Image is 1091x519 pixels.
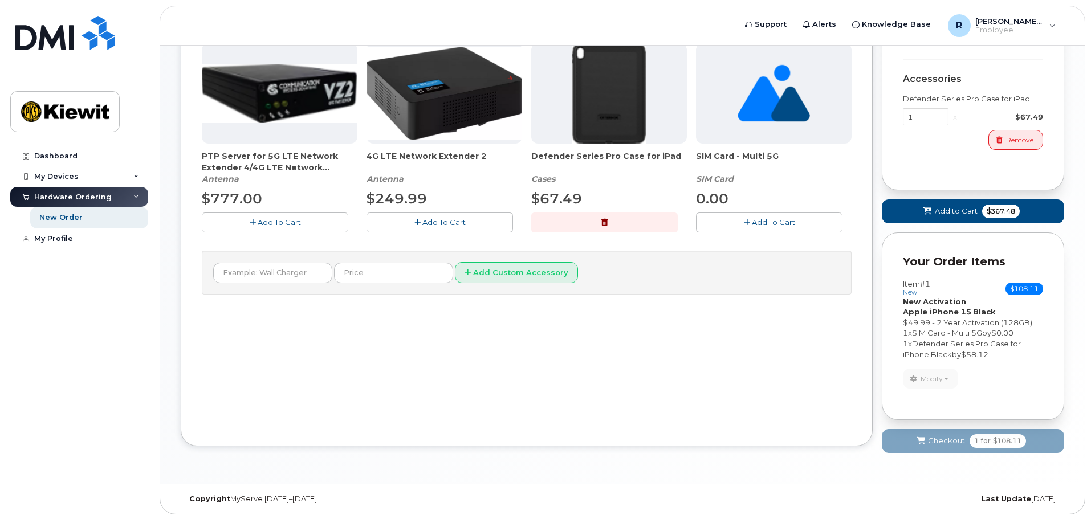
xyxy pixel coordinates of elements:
[962,112,1043,122] div: $67.49
[928,435,965,446] span: Checkout
[367,174,404,184] em: Antenna
[202,174,239,184] em: Antenna
[795,13,844,36] a: Alerts
[202,150,357,185] div: PTP Server for 5G LTE Network Extender 4/4G LTE Network Extender 3
[940,14,1064,37] div: Richa.Uprety
[770,495,1064,504] div: [DATE]
[531,150,687,173] span: Defender Series Pro Case for iPad
[367,47,522,139] img: 4glte_extender.png
[531,174,555,184] em: Cases
[903,93,1043,104] div: Defender Series Pro Case for iPad
[935,206,978,216] span: Add to Cart
[903,288,917,296] small: new
[903,317,1043,328] div: $49.99 - 2 Year Activation (128GB)
[903,254,1043,270] p: Your Order Items
[903,339,1021,359] span: Defender Series Pro Case for iPhone Black
[531,190,582,207] span: $67.49
[737,13,795,36] a: Support
[912,328,982,337] span: SIM Card - Multi 5G
[367,190,427,207] span: $249.99
[975,26,1044,35] span: Employee
[202,64,357,123] img: Casa_Sysem.png
[981,495,1031,503] strong: Last Update
[903,74,1043,84] div: Accessories
[948,112,962,122] div: x
[991,328,1013,337] span: $0.00
[696,190,728,207] span: 0.00
[696,212,842,232] button: Add To Cart
[903,297,966,306] strong: New Activation
[367,212,513,232] button: Add To Cart
[531,150,687,185] div: Defender Series Pro Case for iPad
[213,263,332,283] input: Example: Wall Charger
[903,369,958,389] button: Modify
[202,212,348,232] button: Add To Cart
[979,436,993,446] span: for
[973,307,996,316] strong: Black
[696,150,852,185] div: SIM Card - Multi 5G
[982,205,1020,218] span: $367.48
[903,338,1043,359] div: x by
[367,150,522,185] div: 4G LTE Network Extender 2
[903,280,930,296] h3: Item
[956,19,962,32] span: R
[1006,135,1033,145] span: Remove
[258,218,301,227] span: Add To Cart
[961,350,988,359] span: $58.12
[752,218,795,227] span: Add To Cart
[422,218,466,227] span: Add To Cart
[903,328,1043,338] div: x by
[738,43,810,144] img: no_image_found-2caef05468ed5679b831cfe6fc140e25e0c280774317ffc20a367ab7fd17291e.png
[903,339,908,348] span: 1
[975,17,1044,26] span: [PERSON_NAME].[PERSON_NAME]
[367,150,522,173] span: 4G LTE Network Extender 2
[202,150,357,173] span: PTP Server for 5G LTE Network Extender 4/4G LTE Network Extender 3
[903,307,971,316] strong: Apple iPhone 15
[1041,469,1082,510] iframe: Messenger Launcher
[862,19,931,30] span: Knowledge Base
[921,374,943,384] span: Modify
[993,436,1021,446] span: $108.11
[202,190,262,207] span: $777.00
[181,495,475,504] div: MyServe [DATE]–[DATE]
[903,328,908,337] span: 1
[812,19,836,30] span: Alerts
[882,429,1064,452] button: Checkout 1 for $108.11
[696,174,734,184] em: SIM Card
[572,43,646,144] img: defenderipad10thgen.png
[844,13,939,36] a: Knowledge Base
[334,263,453,283] input: Price
[988,130,1043,150] button: Remove
[755,19,787,30] span: Support
[189,495,230,503] strong: Copyright
[455,262,578,283] button: Add Custom Accessory
[882,199,1064,223] button: Add to Cart $367.48
[920,279,930,288] span: #1
[974,436,979,446] span: 1
[1005,283,1043,295] span: $108.11
[696,150,852,173] span: SIM Card - Multi 5G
